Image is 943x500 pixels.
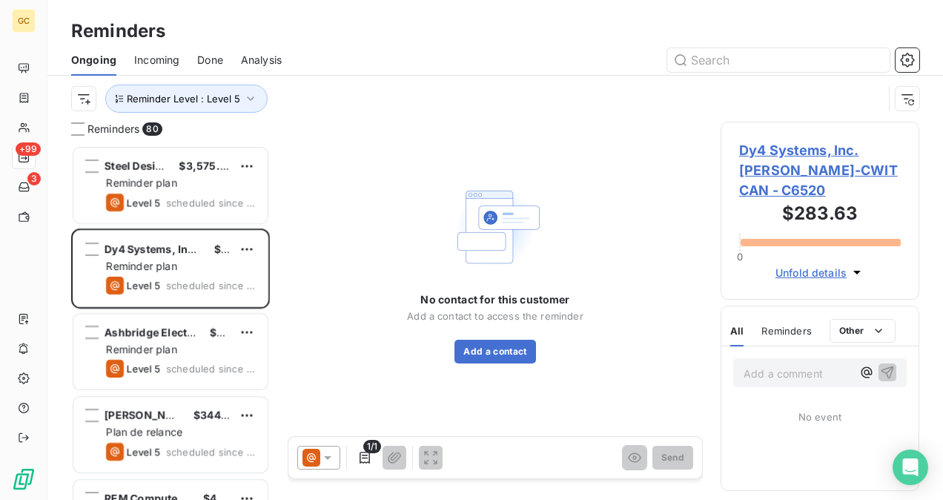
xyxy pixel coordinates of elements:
[454,340,535,364] button: Add a contact
[893,450,928,485] div: Open Intercom Messenger
[12,9,36,33] div: GC
[214,243,259,255] span: $283.63
[420,292,569,307] span: No contact for this customer
[105,243,348,255] span: Dy4 Systems, Inc. [PERSON_NAME]-CWIT CAN
[27,172,41,185] span: 3
[127,446,160,458] span: Level 5
[737,251,743,263] span: 0
[771,264,869,281] button: Unfold details
[71,145,270,500] div: grid
[241,53,282,68] span: Analysis
[448,180,543,274] img: Empty state
[105,159,169,172] span: Steel Design
[16,142,41,156] span: +99
[798,411,841,423] span: No event
[179,159,234,172] span: $3,575.00
[210,326,254,338] span: $248.40
[363,440,381,453] span: 1/1
[730,325,744,337] span: All
[106,260,177,272] span: Reminder plan
[106,426,182,438] span: Plan de relance
[71,18,165,45] h3: Reminders
[71,53,116,68] span: Ongoing
[166,363,256,375] span: scheduled since 594 days
[166,280,256,292] span: scheduled since 653 days
[105,409,193,421] span: [PERSON_NAME]
[12,467,36,491] img: Logo LeanPay
[105,326,291,338] span: Ashbridge Electric Contractors LTD.
[407,310,583,322] span: Add a contact to access the reminder
[106,343,177,355] span: Reminder plan
[761,325,811,337] span: Reminders
[105,85,268,113] button: Reminder Level : Level 5
[739,200,901,230] h3: $283.63
[142,122,162,136] span: 80
[87,122,139,136] span: Reminders
[652,446,693,470] button: Send
[197,53,223,68] span: Done
[127,197,160,208] span: Level 5
[127,93,240,105] span: Reminder Level : Level 5
[775,265,847,280] span: Unfold details
[193,409,238,421] span: $344.93
[667,48,890,72] input: Search
[127,280,160,292] span: Level 5
[830,319,896,343] button: Other
[739,140,901,200] span: Dy4 Systems, Inc. [PERSON_NAME]-CWIT CAN - C6520
[127,363,160,375] span: Level 5
[166,197,256,208] span: scheduled since 736 days
[166,446,256,458] span: scheduled since 547 days
[134,53,179,68] span: Incoming
[106,177,177,189] span: Reminder plan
